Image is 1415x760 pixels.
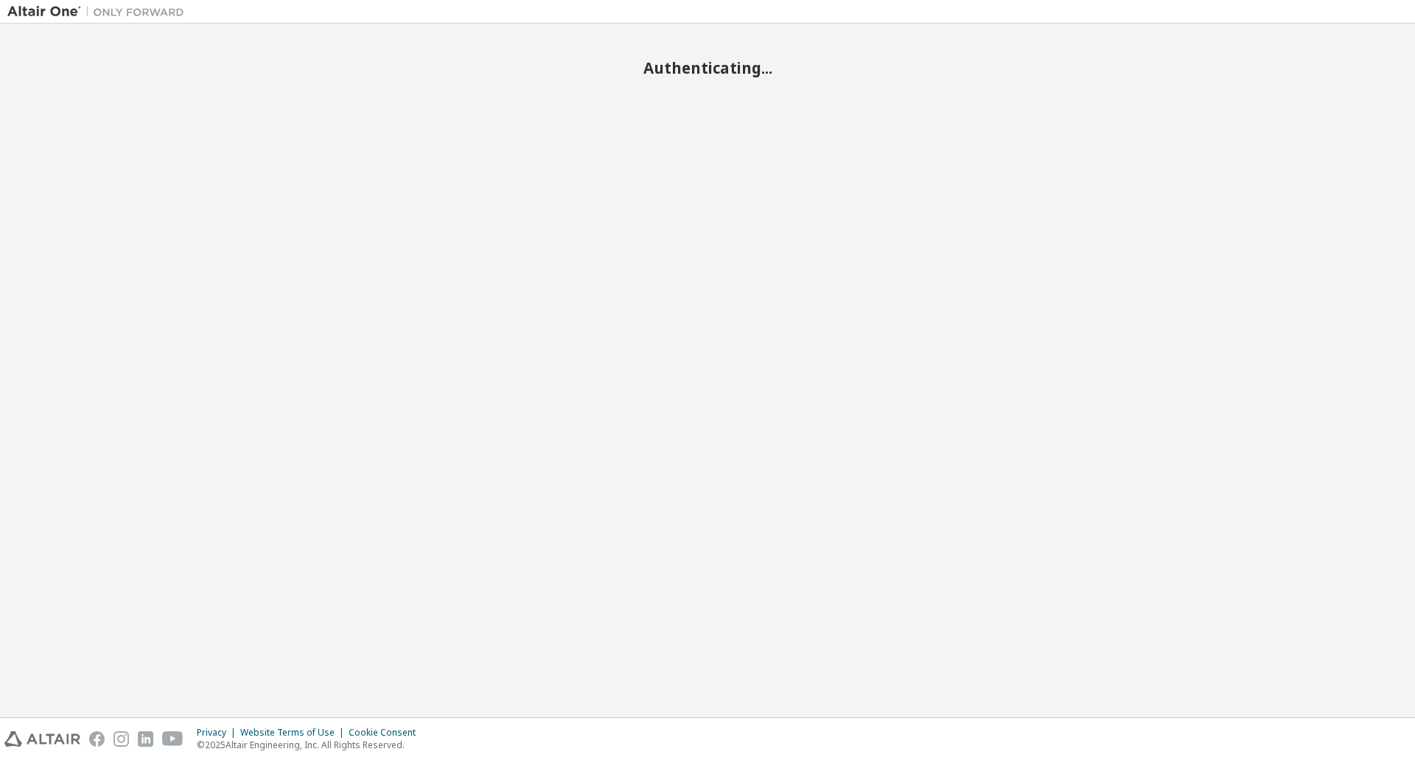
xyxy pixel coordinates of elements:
div: Cookie Consent [349,727,424,739]
div: Website Terms of Use [240,727,349,739]
img: linkedin.svg [138,731,153,747]
p: © 2025 Altair Engineering, Inc. All Rights Reserved. [197,739,424,751]
img: youtube.svg [162,731,184,747]
div: Privacy [197,727,240,739]
img: facebook.svg [89,731,105,747]
img: altair_logo.svg [4,731,80,747]
img: Altair One [7,4,192,19]
h2: Authenticating... [7,58,1408,77]
img: instagram.svg [113,731,129,747]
